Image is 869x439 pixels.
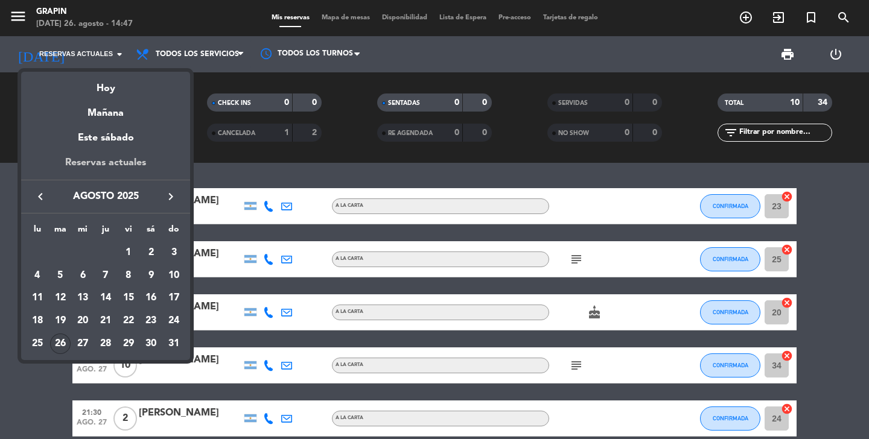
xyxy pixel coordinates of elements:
[94,287,117,310] td: 14 de agosto de 2025
[94,309,117,332] td: 21 de agosto de 2025
[162,264,185,287] td: 10 de agosto de 2025
[164,333,184,354] div: 31
[141,311,161,331] div: 23
[71,287,94,310] td: 13 de agosto de 2025
[71,332,94,355] td: 27 de agosto de 2025
[118,311,139,331] div: 22
[49,309,72,332] td: 19 de agosto de 2025
[140,287,163,310] td: 16 de agosto de 2025
[71,264,94,287] td: 6 de agosto de 2025
[50,288,71,308] div: 12
[72,288,93,308] div: 13
[140,223,163,241] th: sábado
[140,264,163,287] td: 9 de agosto de 2025
[30,189,51,204] button: keyboard_arrow_left
[26,332,49,355] td: 25 de agosto de 2025
[164,265,184,286] div: 10
[117,309,140,332] td: 22 de agosto de 2025
[162,287,185,310] td: 17 de agosto de 2025
[140,241,163,264] td: 2 de agosto de 2025
[95,311,116,331] div: 21
[162,309,185,332] td: 24 de agosto de 2025
[118,288,139,308] div: 15
[118,242,139,263] div: 1
[27,311,48,331] div: 18
[26,309,49,332] td: 18 de agosto de 2025
[26,241,117,264] td: AGO.
[21,155,190,180] div: Reservas actuales
[162,332,185,355] td: 31 de agosto de 2025
[140,309,163,332] td: 23 de agosto de 2025
[162,223,185,241] th: domingo
[49,287,72,310] td: 12 de agosto de 2025
[27,333,48,354] div: 25
[26,264,49,287] td: 4 de agosto de 2025
[141,265,161,286] div: 9
[27,265,48,286] div: 4
[117,223,140,241] th: viernes
[49,223,72,241] th: martes
[164,242,184,263] div: 3
[117,287,140,310] td: 15 de agosto de 2025
[26,287,49,310] td: 11 de agosto de 2025
[50,311,71,331] div: 19
[95,265,116,286] div: 7
[33,189,48,204] i: keyboard_arrow_left
[21,96,190,121] div: Mañana
[49,264,72,287] td: 5 de agosto de 2025
[118,265,139,286] div: 8
[95,333,116,354] div: 28
[162,241,185,264] td: 3 de agosto de 2025
[117,264,140,287] td: 8 de agosto de 2025
[164,311,184,331] div: 24
[94,332,117,355] td: 28 de agosto de 2025
[94,223,117,241] th: jueves
[72,333,93,354] div: 27
[51,189,160,204] span: agosto 2025
[94,264,117,287] td: 7 de agosto de 2025
[141,333,161,354] div: 30
[118,333,139,354] div: 29
[21,72,190,96] div: Hoy
[49,332,72,355] td: 26 de agosto de 2025
[72,265,93,286] div: 6
[21,121,190,155] div: Este sábado
[117,241,140,264] td: 1 de agosto de 2025
[27,288,48,308] div: 11
[50,333,71,354] div: 26
[141,242,161,263] div: 2
[164,288,184,308] div: 17
[71,223,94,241] th: miércoles
[26,223,49,241] th: lunes
[164,189,178,204] i: keyboard_arrow_right
[141,288,161,308] div: 16
[140,332,163,355] td: 30 de agosto de 2025
[160,189,182,204] button: keyboard_arrow_right
[95,288,116,308] div: 14
[50,265,71,286] div: 5
[71,309,94,332] td: 20 de agosto de 2025
[72,311,93,331] div: 20
[117,332,140,355] td: 29 de agosto de 2025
